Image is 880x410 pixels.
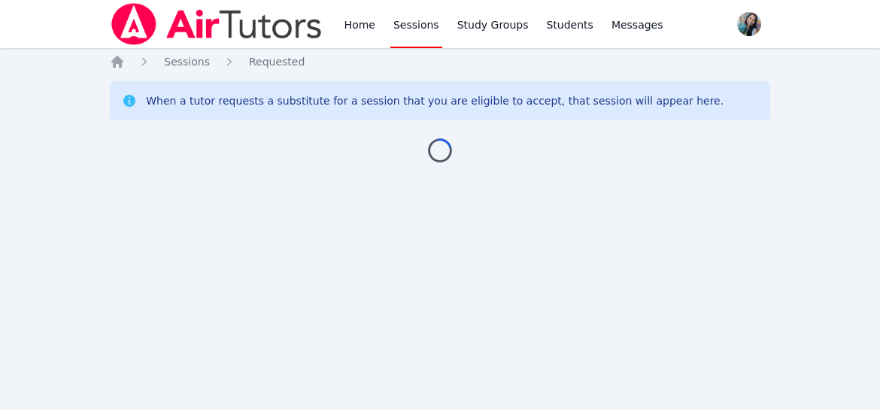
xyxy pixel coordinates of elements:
div: When a tutor requests a substitute for a session that you are eligible to accept, that session wi... [146,93,724,108]
span: Requested [249,56,305,68]
span: Messages [611,17,663,32]
a: Sessions [164,54,210,69]
nav: Breadcrumb [110,54,770,69]
img: Air Tutors [110,3,323,45]
a: Requested [249,54,305,69]
span: Sessions [164,56,210,68]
